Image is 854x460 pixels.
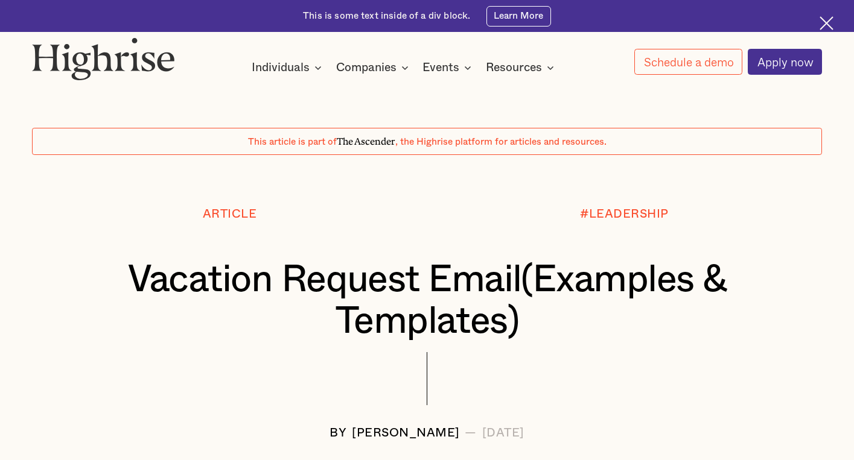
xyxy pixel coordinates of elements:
span: This article is part of [248,137,337,147]
div: Events [422,60,459,75]
div: [DATE] [482,427,524,440]
a: Schedule a demo [634,49,742,75]
div: BY [330,427,346,440]
div: Companies [336,60,412,75]
div: Individuals [252,60,310,75]
div: This is some text inside of a div block. [303,10,470,22]
img: Cross icon [820,16,833,30]
div: Article [203,208,257,221]
div: #LEADERSHIP [580,208,669,221]
h1: Vacation Request Email(Examples & Templates) [65,259,789,342]
div: Resources [486,60,542,75]
a: Learn More [486,6,551,27]
a: Apply now [748,49,822,75]
div: — [465,427,477,440]
img: Highrise logo [32,37,175,81]
span: The Ascender [337,134,395,145]
div: [PERSON_NAME] [352,427,460,440]
div: Companies [336,60,397,75]
div: Individuals [252,60,325,75]
span: , the Highrise platform for articles and resources. [395,137,607,147]
div: Resources [486,60,558,75]
div: Events [422,60,475,75]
